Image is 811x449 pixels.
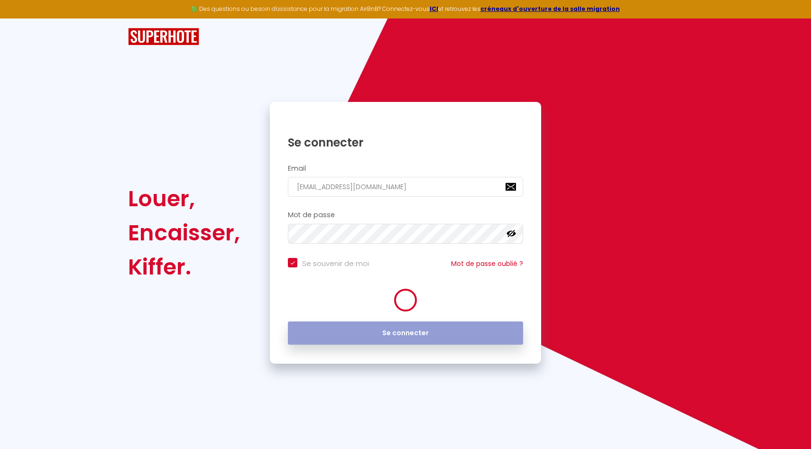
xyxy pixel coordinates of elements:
[128,28,199,46] img: SuperHote logo
[288,211,523,219] h2: Mot de passe
[288,165,523,173] h2: Email
[8,4,36,32] button: Ouvrir le widget de chat LiveChat
[288,135,523,150] h1: Se connecter
[451,259,523,268] a: Mot de passe oublié ?
[288,321,523,345] button: Se connecter
[128,250,240,284] div: Kiffer.
[480,5,620,13] a: créneaux d'ouverture de la salle migration
[128,182,240,216] div: Louer,
[128,216,240,250] div: Encaisser,
[430,5,438,13] a: ICI
[288,177,523,197] input: Ton Email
